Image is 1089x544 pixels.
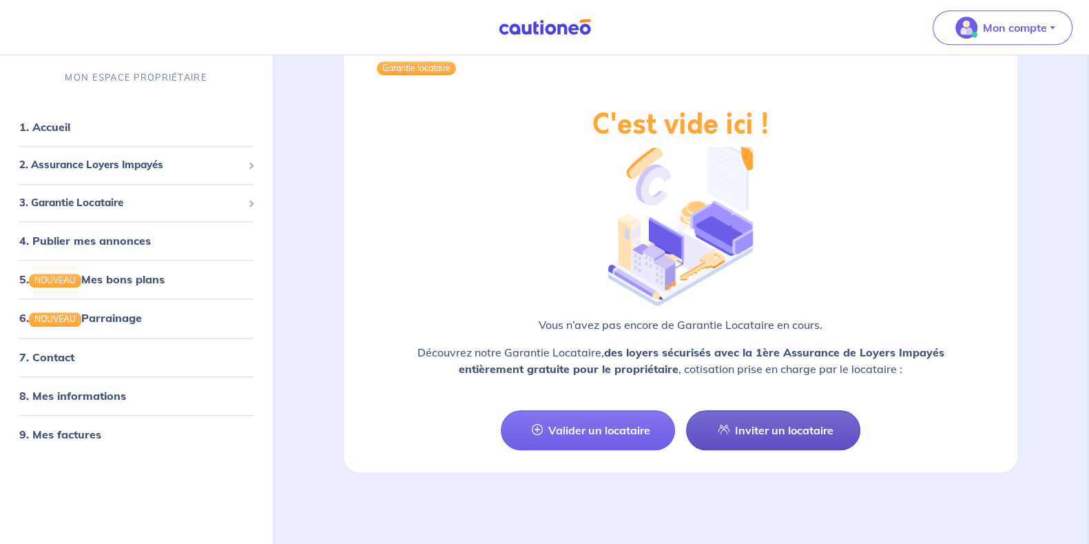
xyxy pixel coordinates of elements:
[501,410,675,450] a: Valider un locataire
[592,108,769,141] h2: C'est vide ici !
[6,152,267,179] div: 2. Assurance Loyers Impayés
[933,10,1072,45] button: illu_account_valid_menu.svgMon compte
[19,272,165,286] a: 5.NOUVEAUMes bons plans
[19,311,142,325] a: 6.NOUVEAUParrainage
[6,189,267,216] div: 3. Garantie Locataire
[19,120,70,134] a: 1. Accueil
[6,420,267,447] div: 9. Mes factures
[6,381,267,409] div: 8. Mes informations
[19,388,126,402] a: 8. Mes informations
[377,61,456,75] div: Garantie locataire
[377,316,984,333] p: Vous n’avez pas encore de Garantie Locataire en cours.
[608,136,753,305] img: illu_empty_gl.png
[65,71,207,84] p: MON ESPACE PROPRIÉTAIRE
[6,227,267,254] div: 4. Publier mes annonces
[459,345,944,376] strong: des loyers sécurisés avec la 1ère Assurance de Loyers Impayés entièrement gratuite pour le propri...
[983,19,1047,36] p: Mon compte
[19,234,151,248] a: 4. Publier mes annonces
[19,427,101,441] a: 9. Mes factures
[377,344,984,377] p: Découvrez notre Garantie Locataire, , cotisation prise en charge par le locataire :
[19,350,74,363] a: 7. Contact
[686,410,860,450] a: Inviter un locataire
[6,304,267,332] div: 6.NOUVEAUParrainage
[6,265,267,293] div: 5.NOUVEAUMes bons plans
[6,343,267,370] div: 7. Contact
[6,113,267,141] div: 1. Accueil
[955,17,977,39] img: illu_account_valid_menu.svg
[19,194,242,210] span: 3. Garantie Locataire
[493,19,597,36] img: Cautioneo
[19,157,242,173] span: 2. Assurance Loyers Impayés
